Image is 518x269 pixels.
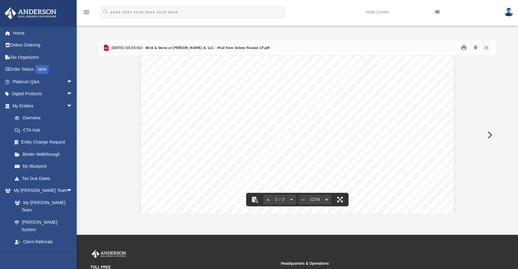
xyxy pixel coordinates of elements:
[67,248,79,260] span: arrow_drop_down
[99,56,496,214] div: Document Viewer
[281,261,467,266] small: Headquarters & Operations
[83,9,90,16] i: menu
[9,236,79,248] a: Client Referrals
[110,45,269,51] span: [DATE] (10:35:42) - Brick & Stone at [PERSON_NAME] A, LLC - Mail from Selene Finance LP.pdf
[4,76,82,88] a: Platinum Q&Aarrow_drop_down
[102,8,109,15] i: search
[83,12,90,16] a: menu
[470,43,481,53] button: Download
[67,100,79,112] span: arrow_drop_down
[298,193,308,206] button: Zoom out
[273,198,287,202] span: 2 / 3
[4,185,79,197] a: My [PERSON_NAME] Teamarrow_drop_down
[263,193,273,206] button: Previous page
[90,250,127,258] img: Anderson Advisors Platinum Portal
[333,193,347,206] button: Enter fullscreen
[3,7,58,19] img: Anderson Advisors Platinum Portal
[9,136,82,148] a: Entity Change Request
[4,88,82,100] a: Digital Productsarrow_drop_down
[4,27,82,39] a: Home
[9,160,79,173] a: My Blueprint
[481,43,492,53] button: Close
[9,172,82,185] a: Tax Due Dates
[9,216,79,236] a: [PERSON_NAME] System
[4,63,82,76] a: Order StatusNEW
[99,56,496,214] div: File preview
[504,8,513,17] img: User Pic
[273,193,287,206] button: 2 / 3
[35,65,49,74] div: NEW
[4,51,82,63] a: Tax Organizers
[9,196,76,216] a: My [PERSON_NAME] Team
[9,112,82,124] a: Overview
[67,88,79,100] span: arrow_drop_down
[9,124,82,136] a: CTA Hub
[482,126,496,144] button: Next File
[4,39,82,51] a: Online Ordering
[4,248,79,260] a: My Documentsarrow_drop_down
[99,40,496,214] div: Preview
[248,193,261,206] button: Toggle findbar
[4,100,82,112] a: My Entitiesarrow_drop_down
[322,193,331,206] button: Zoom in
[287,193,296,206] button: Next page
[67,76,79,88] span: arrow_drop_down
[308,198,322,202] div: Current zoom level
[9,148,82,160] a: Binder Walkthrough
[458,43,470,53] button: Print
[67,185,79,197] span: arrow_drop_down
